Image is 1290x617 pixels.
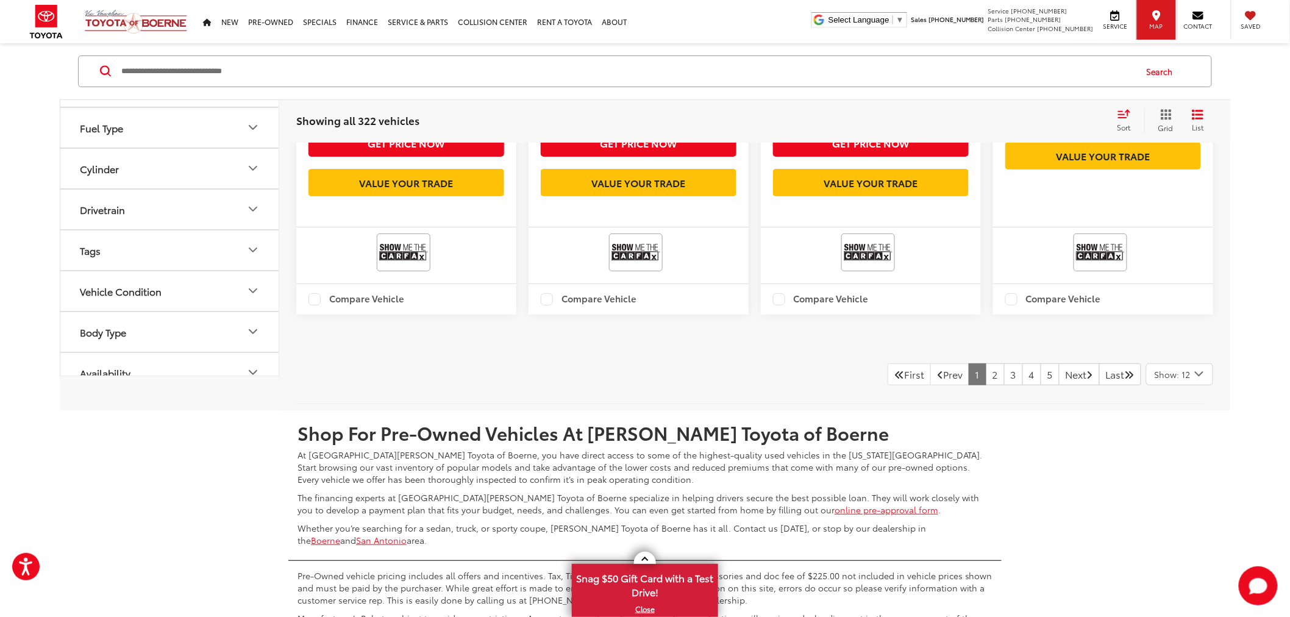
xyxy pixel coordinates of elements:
[988,24,1036,33] span: Collision Center
[1102,22,1129,30] span: Service
[829,15,889,24] span: Select Language
[80,122,123,134] div: Fuel Type
[1059,363,1100,385] a: NextNext Page
[835,504,938,516] a: online pre-approval form
[356,534,407,546] a: San Antonio
[773,169,969,196] a: Value Your Trade
[246,120,260,135] div: Fuel Type
[1144,109,1183,133] button: Grid View
[1125,369,1135,379] i: Last Page
[1038,24,1094,33] span: [PHONE_NUMBER]
[246,243,260,257] div: Tags
[1239,566,1278,605] svg: Start Chat
[298,569,992,606] p: Pre-Owned vehicle pricing includes all offers and incentives. Tax, Title, Tags, Any Dealer Instal...
[573,565,717,602] span: Snag $50 Gift Card with a Test Drive!
[80,285,162,297] div: Vehicle Condition
[1192,122,1204,132] span: List
[1143,22,1170,30] span: Map
[298,522,992,546] p: Whether you’re searching for a sedan, truck, or sporty coupe, [PERSON_NAME] Toyota of Boerne has ...
[541,169,736,196] a: Value Your Trade
[773,293,869,305] label: Compare Vehicle
[1005,142,1201,169] a: Value Your Trade
[84,9,188,34] img: Vic Vaughan Toyota of Boerne
[1183,109,1213,133] button: List View
[60,190,280,229] button: DrivetrainDrivetrain
[1022,363,1041,385] a: 4
[296,113,419,127] span: Showing all 322 vehicles
[1011,6,1067,15] span: [PHONE_NUMBER]
[1135,56,1191,87] button: Search
[246,284,260,298] div: Vehicle Condition
[60,108,280,148] button: Fuel TypeFuel Type
[246,365,260,380] div: Availability
[1076,236,1125,268] img: View CARFAX report
[60,353,280,393] button: AvailabilityAvailability
[1004,363,1023,385] a: 3
[1158,123,1174,133] span: Grid
[298,449,992,485] p: At [GEOGRAPHIC_DATA][PERSON_NAME] Toyota of Boerne, you have direct access to some of the highest...
[896,15,904,24] span: ▼
[1184,22,1213,30] span: Contact
[1041,363,1060,385] a: 5
[1099,363,1141,385] a: LastLast Page
[1155,368,1191,380] span: Show: 12
[60,271,280,311] button: Vehicle ConditionVehicle Condition
[379,236,428,268] img: View CARFAX report
[298,491,992,516] p: The financing experts at [GEOGRAPHIC_DATA][PERSON_NAME] Toyota of Boerne specialize in helping dr...
[1005,293,1101,305] label: Compare Vehicle
[1238,22,1264,30] span: Saved
[1239,566,1278,605] button: Toggle Chat Window
[937,369,943,379] i: Previous Page
[60,149,280,188] button: CylinderCylinder
[988,6,1010,15] span: Service
[1005,15,1061,24] span: [PHONE_NUMBER]
[541,293,636,305] label: Compare Vehicle
[80,326,126,338] div: Body Type
[1087,369,1093,379] i: Next Page
[60,312,280,352] button: Body TypeBody Type
[986,363,1005,385] a: 2
[888,363,931,385] a: First PageFirst
[969,363,986,385] a: 1
[246,324,260,339] div: Body Type
[911,15,927,24] span: Sales
[829,15,904,24] a: Select Language​
[844,236,893,268] img: View CARFAX report
[988,15,1003,24] span: Parts
[1111,109,1144,133] button: Select sort value
[894,369,904,379] i: First Page
[80,367,130,379] div: Availability
[1117,122,1131,132] span: Sort
[928,15,985,24] span: [PHONE_NUMBER]
[298,423,992,443] h2: Shop For Pre-Owned Vehicles At [PERSON_NAME] Toyota of Boerne
[246,161,260,176] div: Cylinder
[308,293,404,305] label: Compare Vehicle
[930,363,969,385] a: Previous PagePrev
[311,534,340,546] a: Boerne
[80,163,119,174] div: Cylinder
[80,204,125,215] div: Drivetrain
[308,169,504,196] a: Value Your Trade
[611,236,660,268] img: View CARFAX report
[60,230,280,270] button: TagsTags
[1146,363,1213,385] button: Select number of vehicles per page
[80,244,101,256] div: Tags
[246,202,260,216] div: Drivetrain
[120,57,1135,86] input: Search by Make, Model, or Keyword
